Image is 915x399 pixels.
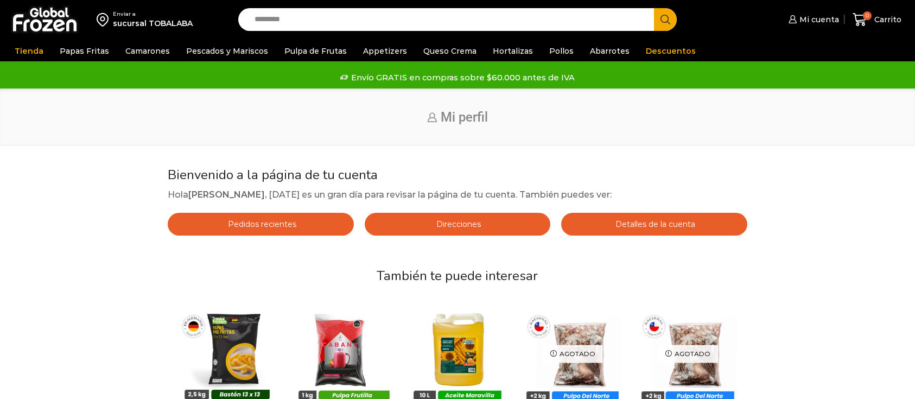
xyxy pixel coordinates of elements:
[188,189,265,200] strong: [PERSON_NAME]
[561,213,747,236] a: Detalles de la cuenta
[613,219,695,229] span: Detalles de la cuenta
[97,10,113,29] img: address-field-icon.svg
[797,14,839,25] span: Mi cuenta
[9,41,49,61] a: Tienda
[487,41,538,61] a: Hortalizas
[863,11,872,20] span: 0
[54,41,115,61] a: Papas Fritas
[377,267,538,284] span: También te puede interesar
[786,9,839,30] a: Mi cuenta
[544,41,579,61] a: Pollos
[168,213,353,236] a: Pedidos recientes
[543,345,603,363] p: Agotado
[225,219,296,229] span: Pedidos recientes
[434,219,481,229] span: Direcciones
[658,345,718,363] p: Agotado
[418,41,482,61] a: Queso Crema
[113,10,193,18] div: Enviar a
[441,110,488,125] span: Mi perfil
[358,41,412,61] a: Appetizers
[654,8,677,31] button: Search button
[181,41,274,61] a: Pescados y Mariscos
[365,213,550,236] a: Direcciones
[168,188,747,202] p: Hola , [DATE] es un gran día para revisar la página de tu cuenta. También puedes ver:
[120,41,175,61] a: Camarones
[850,7,904,33] a: 0 Carrito
[168,166,378,183] span: Bienvenido a la página de tu cuenta
[279,41,352,61] a: Pulpa de Frutas
[113,18,193,29] div: sucursal TOBALABA
[872,14,901,25] span: Carrito
[584,41,635,61] a: Abarrotes
[640,41,701,61] a: Descuentos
